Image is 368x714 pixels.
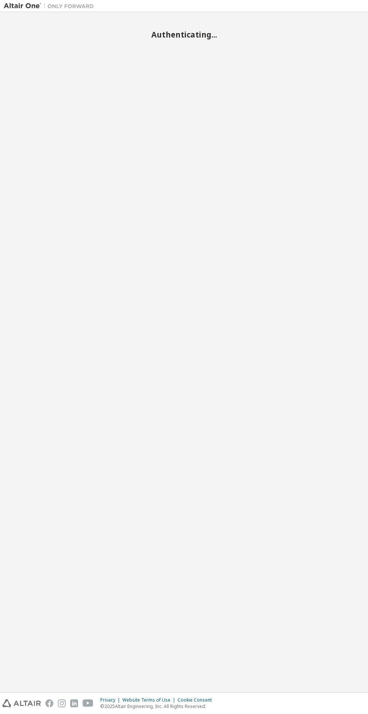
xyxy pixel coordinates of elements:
[70,699,78,707] img: linkedin.svg
[58,699,66,707] img: instagram.svg
[2,699,41,707] img: altair_logo.svg
[4,30,364,39] h2: Authenticating...
[4,2,98,10] img: Altair One
[45,699,53,707] img: facebook.svg
[83,699,94,707] img: youtube.svg
[100,697,122,703] div: Privacy
[100,703,216,709] p: © 2025 Altair Engineering, Inc. All Rights Reserved.
[178,697,216,703] div: Cookie Consent
[122,697,178,703] div: Website Terms of Use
